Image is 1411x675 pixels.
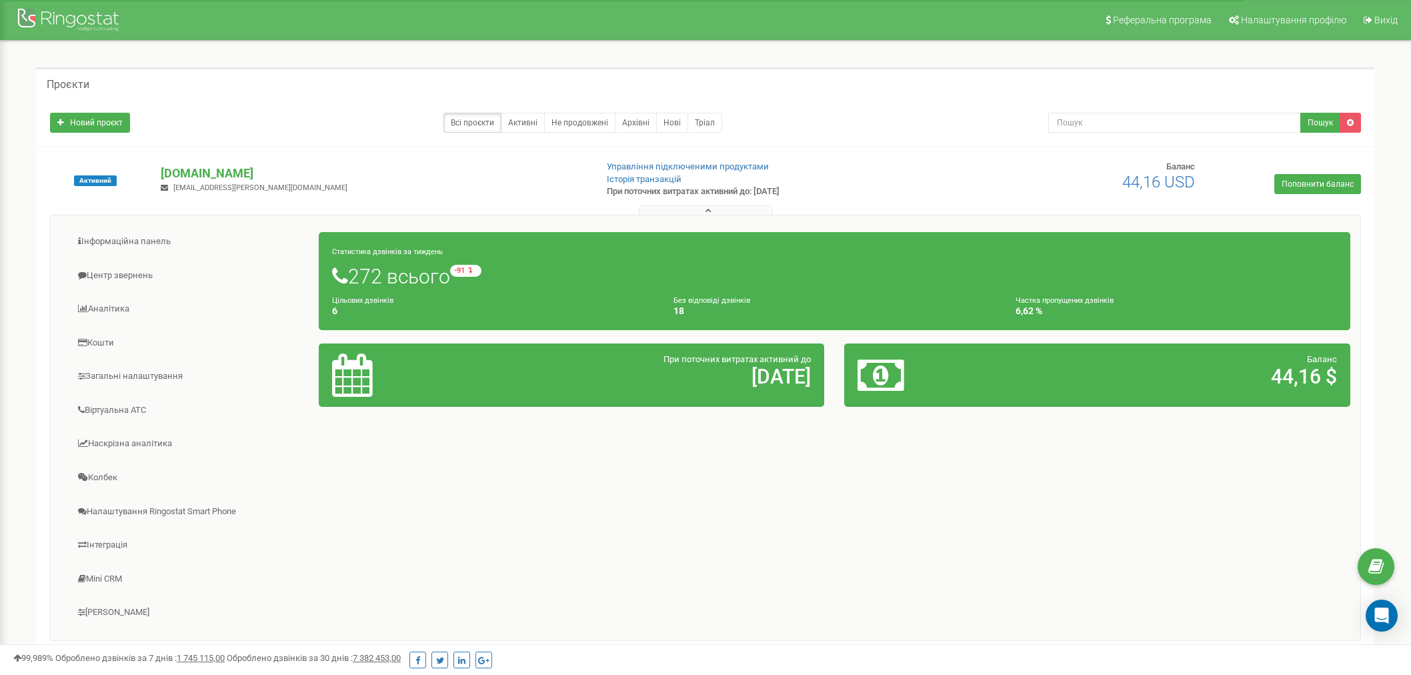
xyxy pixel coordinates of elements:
[544,113,615,133] a: Не продовжені
[1241,15,1346,25] span: Налаштування профілю
[61,225,319,258] a: Інформаційна панель
[50,113,130,133] a: Новий проєкт
[61,327,319,360] a: Кошти
[55,653,225,663] span: Оброблено дзвінків за 7 днів :
[656,113,688,133] a: Нові
[332,265,1337,287] h1: 272 всього
[173,183,347,192] span: [EMAIL_ADDRESS][PERSON_NAME][DOMAIN_NAME]
[1122,173,1195,191] span: 44,16 USD
[1048,113,1301,133] input: Пошук
[1166,161,1195,171] span: Баланс
[663,354,811,364] span: При поточних витратах активний до
[498,366,811,388] h2: [DATE]
[332,306,653,316] h4: 6
[1366,600,1398,632] div: Open Intercom Messenger
[61,596,319,629] a: [PERSON_NAME]
[607,161,769,171] a: Управління підключеними продуктами
[47,79,89,91] h5: Проєкти
[353,653,401,663] u: 7 382 453,00
[607,174,681,184] a: Історія транзакцій
[1300,113,1340,133] button: Пошук
[615,113,657,133] a: Архівні
[61,529,319,562] a: Інтеграція
[1274,174,1361,194] a: Поповнити баланс
[687,113,722,133] a: Тріал
[501,113,545,133] a: Активні
[332,247,443,256] small: Статистика дзвінків за тиждень
[161,165,584,182] p: [DOMAIN_NAME]
[61,293,319,325] a: Аналiтика
[177,653,225,663] u: 1 745 115,00
[443,113,501,133] a: Всі проєкти
[450,265,481,277] small: -91
[227,653,401,663] span: Оброблено дзвінків за 30 днів :
[607,185,920,198] p: При поточних витратах активний до: [DATE]
[61,563,319,596] a: Mini CRM
[61,259,319,292] a: Центр звернень
[61,428,319,460] a: Наскрізна аналітика
[61,394,319,427] a: Віртуальна АТС
[1016,306,1337,316] h4: 6,62 %
[673,296,750,305] small: Без відповіді дзвінків
[13,653,53,663] span: 99,989%
[1113,15,1212,25] span: Реферальна програма
[61,496,319,528] a: Налаштування Ringostat Smart Phone
[1016,296,1114,305] small: Частка пропущених дзвінків
[673,306,995,316] h4: 18
[61,462,319,494] a: Колбек
[332,296,393,305] small: Цільових дзвінків
[61,360,319,393] a: Загальні налаштування
[74,175,117,186] span: Активний
[1024,366,1337,388] h2: 44,16 $
[1307,354,1337,364] span: Баланс
[1374,15,1398,25] span: Вихід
